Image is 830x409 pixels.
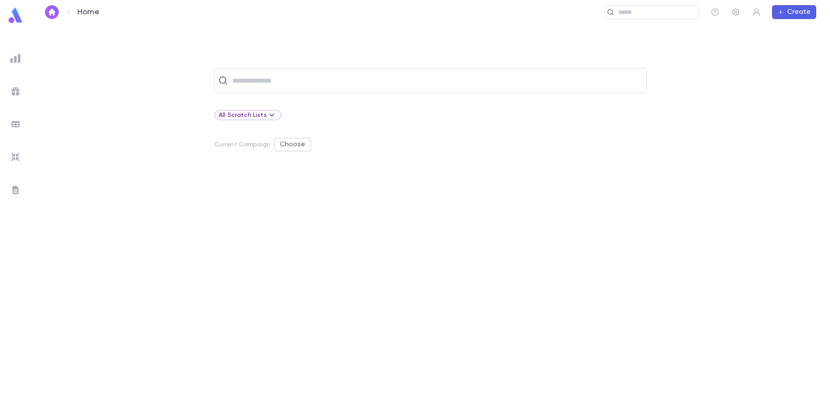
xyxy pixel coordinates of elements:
img: batches_grey.339ca447c9d9533ef1741baa751efc33.svg [10,119,21,129]
img: letters_grey.7941b92b52307dd3b8a917253454ce1c.svg [10,185,21,195]
img: imports_grey.530a8a0e642e233f2baf0ef88e8c9fcb.svg [10,152,21,162]
button: Create [772,5,816,19]
img: home_white.a664292cf8c1dea59945f0da9f25487c.svg [47,9,57,16]
div: All Scratch Lists [219,110,277,120]
img: campaigns_grey.99e729a5f7ee94e3726e6486bddda8f1.svg [10,86,21,97]
p: Current Campaign [214,141,270,148]
img: reports_grey.c525e4749d1bce6a11f5fe2a8de1b229.svg [10,53,21,64]
button: Choose [274,138,311,151]
div: All Scratch Lists [214,110,281,120]
p: Home [77,7,99,17]
img: logo [7,7,24,24]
